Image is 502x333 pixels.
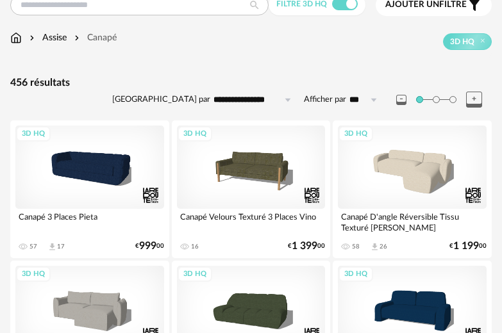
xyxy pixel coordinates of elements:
[177,209,326,234] div: Canapé Velours Texturé 3 Places Vino
[135,242,164,250] div: € 00
[380,243,387,250] div: 26
[10,120,169,258] a: 3D HQ Canapé 3 Places Pieta 57 Download icon 17 €99900
[304,94,346,105] label: Afficher par
[29,243,37,250] div: 57
[112,94,210,105] label: [GEOGRAPHIC_DATA] par
[453,242,479,250] span: 1 199
[339,266,373,282] div: 3D HQ
[27,31,67,44] div: Assise
[57,243,65,250] div: 17
[16,266,51,282] div: 3D HQ
[15,209,164,234] div: Canapé 3 Places Pieta
[338,209,487,234] div: Canapé D'angle Réversible Tissu Texturé [PERSON_NAME]
[178,126,212,142] div: 3D HQ
[333,120,492,258] a: 3D HQ Canapé D'angle Réversible Tissu Texturé [PERSON_NAME] 58 Download icon 26 €1 19900
[27,31,37,44] img: svg+xml;base64,PHN2ZyB3aWR0aD0iMTYiIGhlaWdodD0iMTYiIHZpZXdCb3g9IjAgMCAxNiAxNiIgZmlsbD0ibm9uZSIgeG...
[178,266,212,282] div: 3D HQ
[172,120,331,258] a: 3D HQ Canapé Velours Texturé 3 Places Vino 16 €1 39900
[10,76,492,90] div: 456 résultats
[370,242,380,252] span: Download icon
[449,242,487,250] div: € 00
[47,242,57,252] span: Download icon
[139,242,156,250] span: 999
[352,243,360,250] div: 58
[16,126,51,142] div: 3D HQ
[292,242,317,250] span: 1 399
[339,126,373,142] div: 3D HQ
[450,37,474,47] span: 3D HQ
[191,243,199,250] div: 16
[288,242,325,250] div: € 00
[10,31,22,44] img: svg+xml;base64,PHN2ZyB3aWR0aD0iMTYiIGhlaWdodD0iMTciIHZpZXdCb3g9IjAgMCAxNiAxNyIgZmlsbD0ibm9uZSIgeG...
